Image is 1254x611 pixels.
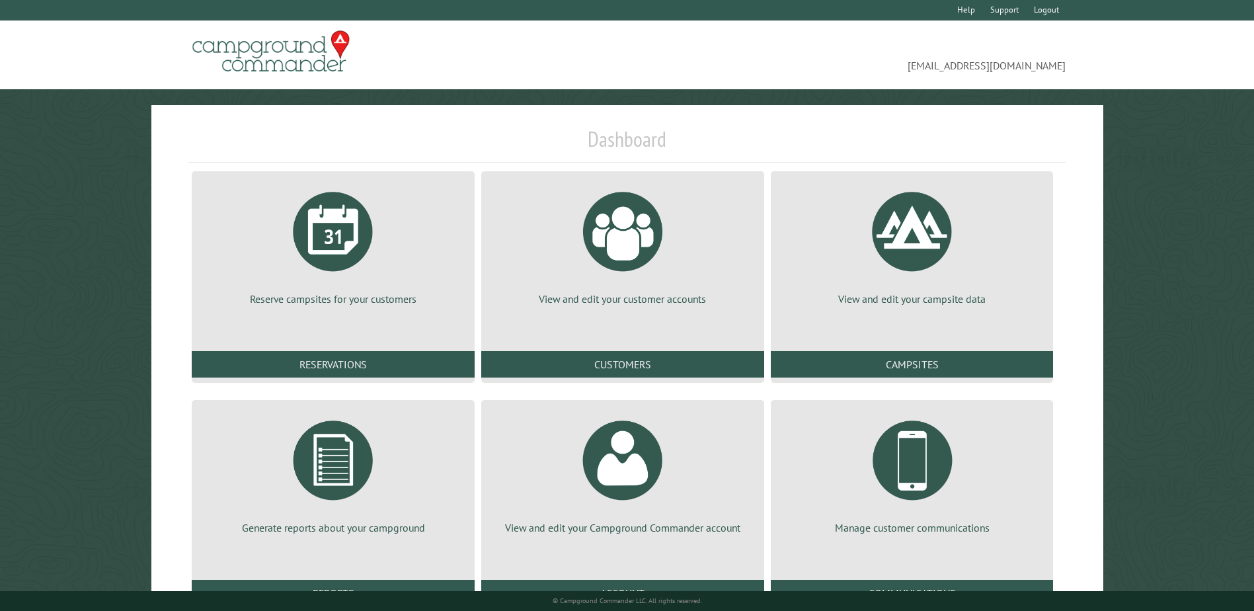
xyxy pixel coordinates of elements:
[208,520,459,535] p: Generate reports about your campground
[192,351,475,378] a: Reservations
[497,411,748,535] a: View and edit your Campground Commander account
[497,182,748,306] a: View and edit your customer accounts
[208,411,459,535] a: Generate reports about your campground
[553,596,702,605] small: © Campground Commander LLC. All rights reserved.
[787,292,1038,306] p: View and edit your campsite data
[481,351,764,378] a: Customers
[481,580,764,606] a: Account
[787,520,1038,535] p: Manage customer communications
[771,351,1054,378] a: Campsites
[497,520,748,535] p: View and edit your Campground Commander account
[787,411,1038,535] a: Manage customer communications
[787,182,1038,306] a: View and edit your campsite data
[627,36,1066,73] span: [EMAIL_ADDRESS][DOMAIN_NAME]
[188,26,354,77] img: Campground Commander
[771,580,1054,606] a: Communications
[208,182,459,306] a: Reserve campsites for your customers
[208,292,459,306] p: Reserve campsites for your customers
[497,292,748,306] p: View and edit your customer accounts
[188,126,1065,163] h1: Dashboard
[192,580,475,606] a: Reports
